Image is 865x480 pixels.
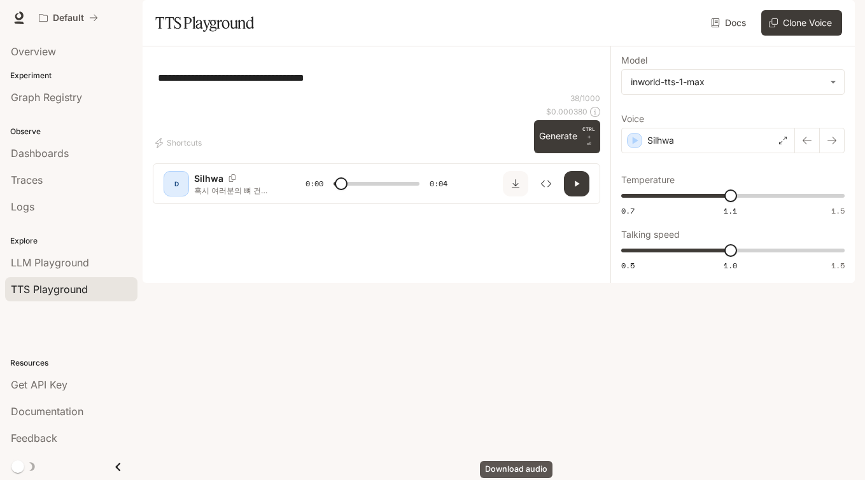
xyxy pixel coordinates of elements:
[831,260,845,271] span: 1.5
[570,93,600,104] p: 38 / 1000
[306,177,323,190] span: 0:00
[708,10,751,36] a: Docs
[621,175,675,184] p: Temperature
[582,125,595,148] p: ⏎
[621,230,680,239] p: Talking speed
[621,260,635,271] span: 0.5
[622,70,844,94] div: inworld-tts-1-max
[194,172,223,184] p: Silhwa
[621,56,647,65] p: Model
[166,174,186,194] div: D
[223,174,241,182] button: Copy Voice ID
[631,76,824,88] div: inworld-tts-1-max
[582,125,595,141] p: CTRL +
[724,205,737,216] span: 1.1
[155,10,254,36] h1: TTS Playground
[534,120,600,153] button: GenerateCTRL +⏎
[430,177,447,190] span: 0:04
[761,10,842,36] button: Clone Voice
[503,171,528,196] button: Download audio
[647,134,674,147] p: Silhwa
[724,260,737,271] span: 1.0
[831,205,845,216] span: 1.5
[546,106,587,117] p: $ 0.000380
[533,171,559,196] button: Inspect
[53,13,84,24] p: Default
[621,114,644,123] p: Voice
[33,5,104,31] button: All workspaces
[480,461,552,478] div: Download audio
[621,205,635,216] span: 0.7
[153,133,207,153] button: Shortcuts
[194,184,275,195] p: 혹시 여러분의 뼈 건강에 대해 진지하게 생각해 보신 적이 있으신가요?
